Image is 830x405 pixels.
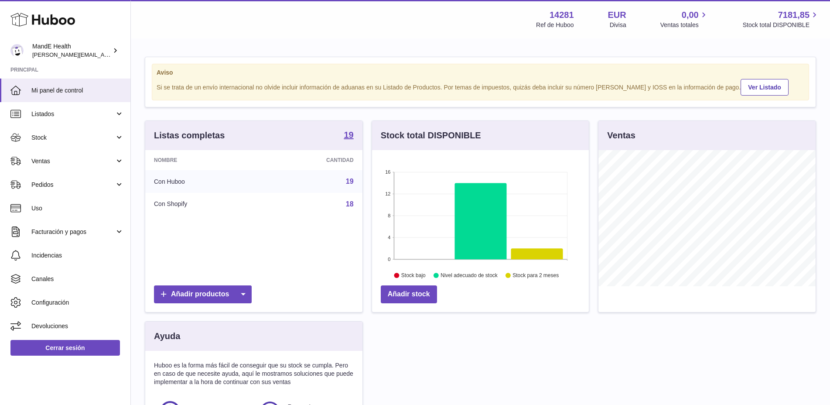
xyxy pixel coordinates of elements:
a: 19 [344,130,353,141]
div: Divisa [610,21,626,29]
span: Ventas totales [660,21,709,29]
text: 0 [388,257,390,262]
text: Nivel adecuado de stock [441,273,498,279]
span: Uso [31,204,124,213]
span: Ventas [31,157,115,165]
span: Configuración [31,299,124,307]
a: Cerrar sesión [10,340,120,356]
a: 7181,85 Stock total DISPONIBLE [743,9,820,29]
span: Devoluciones [31,322,124,330]
span: [PERSON_NAME][EMAIL_ADDRESS][PERSON_NAME][DOMAIN_NAME] [32,51,222,58]
h3: Ayuda [154,330,180,342]
text: 12 [385,191,390,196]
th: Cantidad [260,150,362,170]
td: Con Shopify [145,193,260,216]
span: 7181,85 [778,9,810,21]
h3: Ventas [607,130,635,141]
span: Facturación y pagos [31,228,115,236]
text: Stock bajo [401,273,426,279]
a: Añadir stock [381,285,437,303]
p: Huboo es la forma más fácil de conseguir que su stock se cumpla. Pero en caso de que necesite ayu... [154,361,354,386]
span: Pedidos [31,181,115,189]
span: Stock [31,134,115,142]
div: Si se trata de un envío internacional no olvide incluir información de aduanas en su Listado de P... [157,78,804,96]
span: Incidencias [31,251,124,260]
img: luis.mendieta@mandehealth.com [10,44,24,57]
a: Añadir productos [154,285,252,303]
strong: Aviso [157,69,804,77]
span: 0,00 [682,9,699,21]
td: Con Huboo [145,170,260,193]
span: Canales [31,275,124,283]
div: MandE Health [32,42,111,59]
a: Ver Listado [741,79,788,96]
text: Stock para 2 meses [512,273,559,279]
span: Mi panel de control [31,86,124,95]
a: 19 [346,178,354,185]
text: 8 [388,213,390,218]
strong: 19 [344,130,353,139]
div: Ref de Huboo [536,21,574,29]
th: Nombre [145,150,260,170]
a: 18 [346,200,354,208]
strong: EUR [608,9,626,21]
h3: Listas completas [154,130,225,141]
span: Listados [31,110,115,118]
text: 4 [388,235,390,240]
h3: Stock total DISPONIBLE [381,130,481,141]
strong: 14281 [550,9,574,21]
text: 16 [385,169,390,175]
span: Stock total DISPONIBLE [743,21,820,29]
a: 0,00 Ventas totales [660,9,709,29]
